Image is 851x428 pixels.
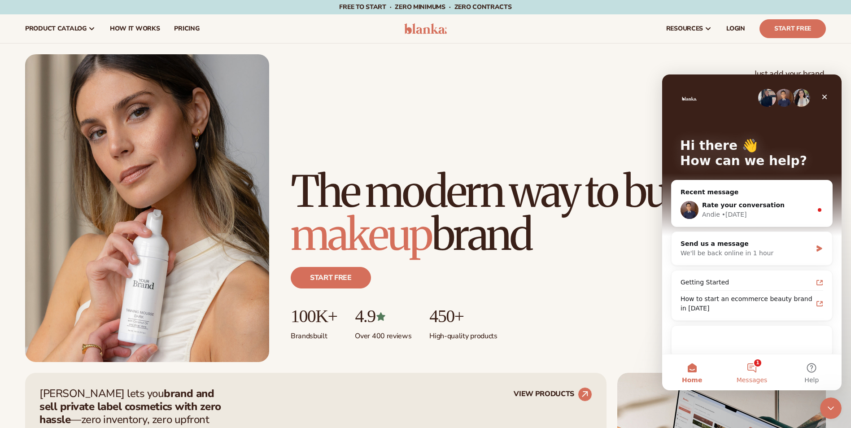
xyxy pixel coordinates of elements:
p: 100K+ [291,306,337,326]
p: Brands built [291,326,337,341]
a: resources [659,14,719,43]
a: pricing [167,14,206,43]
a: VIEW PRODUCTS [514,387,592,402]
img: logo [404,23,447,34]
strong: brand and sell private label cosmetics with zero hassle [39,386,221,427]
p: 4.9 [355,306,411,326]
p: 450+ [429,306,497,326]
iframe: Intercom live chat [662,74,842,390]
span: LOGIN [726,25,745,32]
a: product catalog [18,14,103,43]
a: How It Works [103,14,167,43]
p: Over 400 reviews [355,326,411,341]
span: Just add your brand. [PERSON_NAME] handles the rest. [702,69,826,90]
span: resources [666,25,703,32]
span: How It Works [110,25,160,32]
span: Free to start · ZERO minimums · ZERO contracts [339,3,511,11]
a: Start Free [759,19,826,38]
a: Start free [291,267,371,288]
span: pricing [174,25,199,32]
iframe: Intercom live chat [820,397,842,419]
p: High-quality products [429,326,497,341]
img: Female holding tanning mousse. [25,54,269,362]
span: product catalog [25,25,87,32]
a: LOGIN [719,14,752,43]
span: makeup [291,208,432,262]
h1: The modern way to build a brand [291,170,826,256]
